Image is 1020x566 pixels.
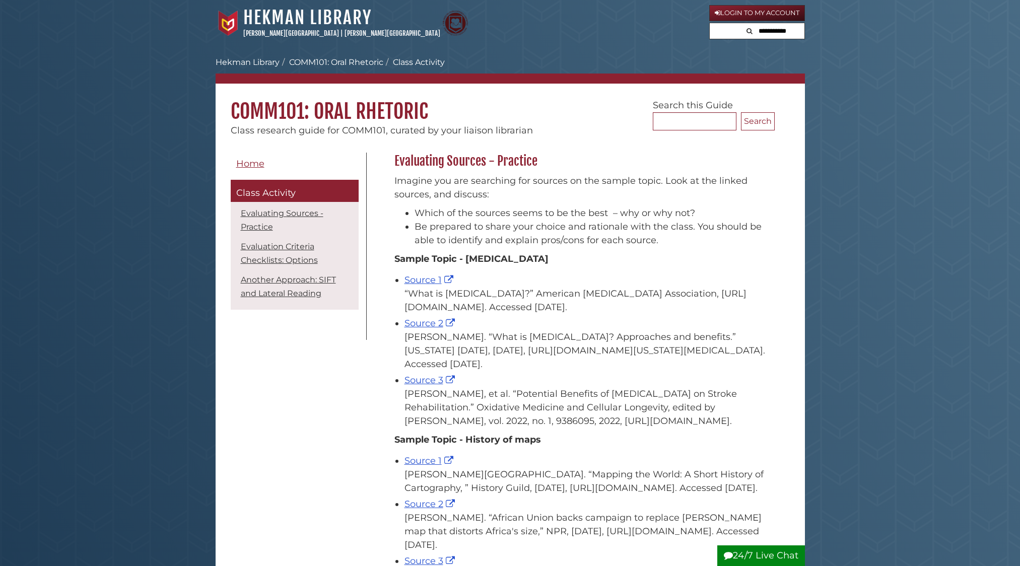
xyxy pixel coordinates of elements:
div: [PERSON_NAME], et al. “Potential Benefits of [MEDICAL_DATA] on Stroke Rehabilitation.” Oxidative ... [404,387,770,428]
a: Hekman Library [243,7,372,29]
strong: Sample Topic - History of maps [394,434,541,445]
a: [PERSON_NAME][GEOGRAPHIC_DATA] [243,29,339,37]
img: Calvin University [216,11,241,36]
button: Search [741,112,775,130]
button: 24/7 Live Chat [717,545,805,566]
h1: COMM101: Oral Rhetoric [216,84,805,124]
button: Search [743,23,756,37]
a: Class Activity [231,180,359,202]
strong: Sample Topic - [MEDICAL_DATA] [394,253,549,264]
a: Source 2 [404,499,457,510]
a: Hekman Library [216,57,280,67]
span: Class research guide for COMM101, curated by your liaison librarian [231,125,533,136]
img: Calvin Theological Seminary [443,11,468,36]
a: Source 1 [404,274,456,286]
li: Which of the sources seems to be the best – why or why not? [415,206,770,220]
div: [PERSON_NAME]. “African Union backs campaign to replace [PERSON_NAME] map that distorts Africa's ... [404,511,770,552]
li: Class Activity [383,56,445,68]
a: Home [231,153,359,175]
a: Source 2 [404,318,457,329]
span: Home [236,158,264,169]
a: COMM101: Oral Rhetoric [289,57,383,67]
div: [PERSON_NAME][GEOGRAPHIC_DATA]. “Mapping the World: A Short History of Cartography, ” History Gui... [404,468,770,495]
h2: Evaluating Sources - Practice [389,153,775,169]
div: Guide Pages [231,153,359,315]
i: Search [746,28,753,34]
li: Be prepared to share your choice and rationale with the class. You should be able to identify and... [415,220,770,247]
a: Another Approach: SIFT and Lateral Reading [241,275,336,298]
p: Imagine you are searching for sources on the sample topic. Look at the linked sources, and discuss: [394,174,770,201]
a: Evaluation Criteria Checklists: Options [241,242,318,265]
a: Source 3 [404,375,457,386]
a: Source 1 [404,455,456,466]
a: Evaluating Sources - Practice [241,208,323,232]
a: [PERSON_NAME][GEOGRAPHIC_DATA] [345,29,440,37]
span: | [341,29,343,37]
span: Class Activity [236,187,296,198]
nav: breadcrumb [216,56,805,84]
div: [PERSON_NAME]. “What is [MEDICAL_DATA]? Approaches and benefits.” [US_STATE] [DATE], [DATE], [URL... [404,330,770,371]
div: “What is [MEDICAL_DATA]?” American [MEDICAL_DATA] Association, [URL][DOMAIN_NAME]. Accessed [DATE]. [404,287,770,314]
a: Login to My Account [709,5,805,21]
